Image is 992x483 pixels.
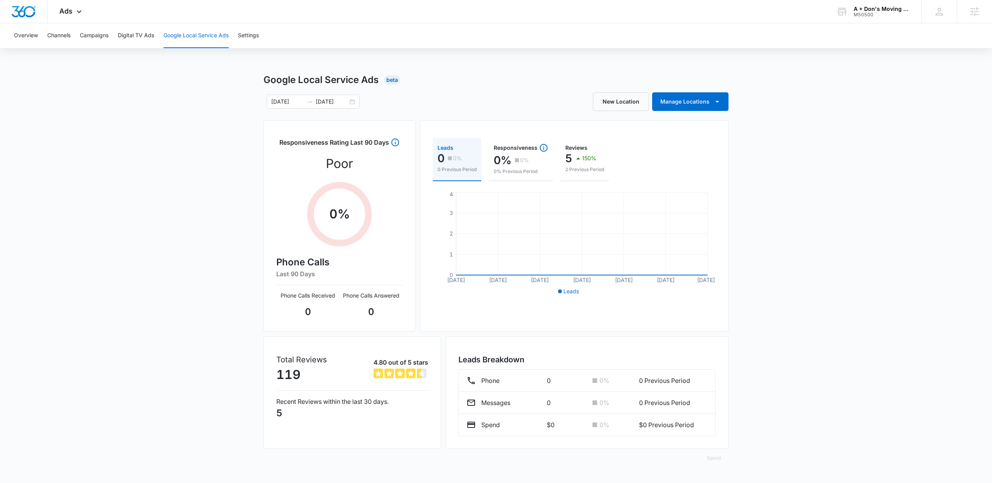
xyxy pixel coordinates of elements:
[547,376,584,385] p: 0
[449,251,453,258] tspan: 1
[164,23,229,48] button: Google Local Service Ads
[582,156,596,161] p: 150%
[593,92,649,111] a: New Location
[565,152,572,164] p: 5
[481,398,510,407] p: Messages
[276,269,403,279] h6: Last 90 Days
[279,138,389,151] h3: Responsiveness Rating Last 90 Days
[599,398,610,407] p: 0 %
[494,143,548,152] div: Responsiveness
[449,230,453,237] tspan: 2
[437,152,444,164] p: 0
[437,166,477,173] p: 0 Previous Period
[563,288,579,294] span: Leads
[639,376,708,385] p: 0 Previous Period
[565,145,604,151] div: Reviews
[481,420,500,429] p: Spend
[599,420,610,429] p: 0 %
[384,75,400,85] div: Beta
[276,291,339,299] p: Phone Calls Received
[854,12,910,17] div: account id
[447,277,465,283] tspan: [DATE]
[276,397,428,406] p: Recent Reviews within the last 30 days.
[547,398,584,407] p: 0
[697,277,715,283] tspan: [DATE]
[276,406,428,420] p: 5
[458,354,716,365] h3: Leads Breakdown
[599,376,610,385] p: 0 %
[14,23,38,48] button: Overview
[531,277,549,283] tspan: [DATE]
[453,156,462,161] p: 0%
[699,449,728,467] button: Spend
[639,398,708,407] p: 0 Previous Period
[271,97,303,106] input: Start date
[481,376,499,385] p: Phone
[80,23,108,48] button: Campaigns
[449,272,453,278] tspan: 0
[326,154,353,173] p: Poor
[615,277,633,283] tspan: [DATE]
[494,154,511,166] p: 0%
[238,23,259,48] button: Settings
[276,365,327,384] p: 119
[307,99,313,105] span: to
[573,277,591,283] tspan: [DATE]
[276,255,403,269] h4: Phone Calls
[494,168,548,175] p: 0% Previous Period
[657,277,675,283] tspan: [DATE]
[329,205,350,223] p: 0 %
[639,420,708,429] p: $0 Previous Period
[374,358,428,367] p: 4.80 out of 5 stars
[565,166,604,173] p: 2 Previous Period
[47,23,71,48] button: Channels
[854,6,910,12] div: account name
[437,145,477,151] div: Leads
[307,99,313,105] span: swap-right
[520,158,529,163] p: 0%
[547,420,584,429] p: $0
[339,305,403,319] p: 0
[316,97,348,106] input: End date
[276,305,339,319] p: 0
[652,92,728,111] button: Manage Locations
[276,354,327,365] p: Total Reviews
[118,23,154,48] button: Digital TV Ads
[59,7,72,15] span: Ads
[339,291,403,299] p: Phone Calls Answered
[449,191,453,197] tspan: 4
[449,209,453,216] tspan: 3
[489,277,507,283] tspan: [DATE]
[263,73,379,87] h1: Google Local Service Ads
